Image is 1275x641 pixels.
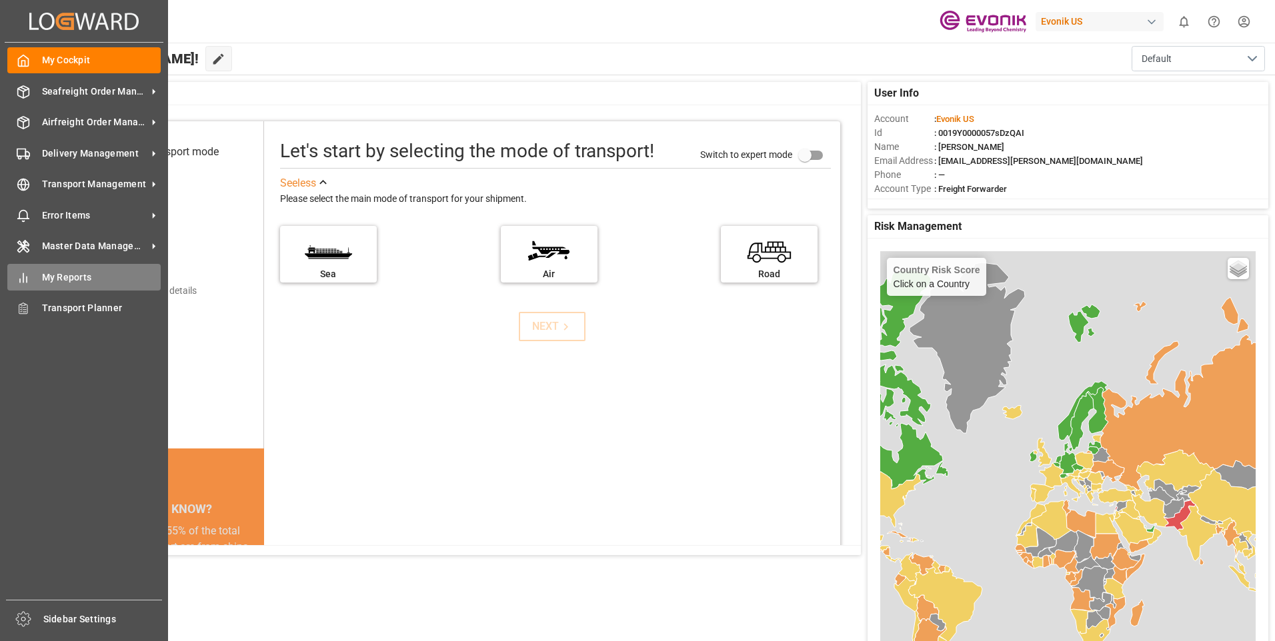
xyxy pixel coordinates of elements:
[934,184,1007,194] span: : Freight Forwarder
[245,523,264,587] button: next slide / item
[42,147,147,161] span: Delivery Management
[934,156,1143,166] span: : [EMAIL_ADDRESS][PERSON_NAME][DOMAIN_NAME]
[934,170,945,180] span: : —
[7,47,161,73] a: My Cockpit
[42,85,147,99] span: Seafreight Order Management
[532,319,573,334] div: NEXT
[874,112,934,126] span: Account
[7,295,161,321] a: Transport Planner
[1228,258,1249,279] a: Layers
[280,191,831,207] div: Please select the main mode of transport for your shipment.
[874,219,962,235] span: Risk Management
[894,265,980,289] div: Click on a Country
[700,149,792,159] span: Switch to expert mode
[936,114,974,124] span: Evonik US
[42,115,147,129] span: Airfreight Order Management
[1142,52,1172,66] span: Default
[934,128,1024,138] span: : 0019Y0000057sDzQAI
[940,10,1026,33] img: Evonik-brand-mark-Deep-Purple-RGB.jpeg_1700498283.jpeg
[113,284,197,298] div: Add shipping details
[934,142,1004,152] span: : [PERSON_NAME]
[42,53,161,67] span: My Cockpit
[1132,46,1265,71] button: open menu
[519,312,585,341] button: NEXT
[280,175,316,191] div: See less
[728,267,811,281] div: Road
[1036,12,1164,31] div: Evonik US
[42,177,147,191] span: Transport Management
[894,265,980,275] h4: Country Risk Score
[874,85,919,101] span: User Info
[42,271,161,285] span: My Reports
[1036,9,1169,34] button: Evonik US
[507,267,591,281] div: Air
[1169,7,1199,37] button: show 0 new notifications
[874,126,934,140] span: Id
[43,612,163,626] span: Sidebar Settings
[1199,7,1229,37] button: Help Center
[874,154,934,168] span: Email Address
[42,209,147,223] span: Error Items
[42,301,161,315] span: Transport Planner
[874,168,934,182] span: Phone
[934,114,974,124] span: :
[7,264,161,290] a: My Reports
[42,239,147,253] span: Master Data Management
[55,46,199,71] span: Hello [PERSON_NAME]!
[874,182,934,196] span: Account Type
[874,140,934,154] span: Name
[280,137,654,165] div: Let's start by selecting the mode of transport!
[287,267,370,281] div: Sea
